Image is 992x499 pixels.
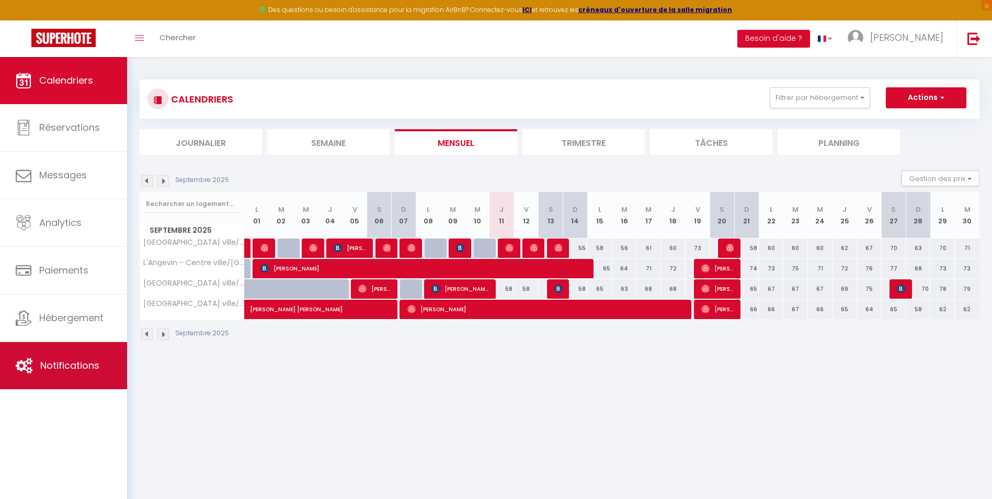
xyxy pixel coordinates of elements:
th: 16 [612,192,636,239]
div: 74 [734,259,759,278]
th: 06 [367,192,392,239]
div: 55 [563,239,587,258]
abbr: M [621,205,628,214]
div: 72 [661,259,686,278]
p: Septembre 2025 [175,175,229,185]
div: 66 [759,300,783,319]
div: 60 [783,239,808,258]
input: Rechercher un logement... [146,195,238,213]
div: 58 [514,279,539,299]
th: 19 [686,192,710,239]
th: 28 [906,192,930,239]
abbr: S [891,205,896,214]
span: [PERSON_NAME] [407,238,416,258]
a: [PERSON_NAME] [245,239,250,258]
span: [GEOGRAPHIC_DATA] ville/[GEOGRAPHIC_DATA] [142,279,246,287]
img: ... [848,30,863,46]
abbr: V [867,205,872,214]
span: L'Angevin - Centre ville/[GEOGRAPHIC_DATA] [142,259,246,267]
th: 02 [269,192,293,239]
th: 27 [881,192,906,239]
div: 62 [930,300,955,319]
span: [PERSON_NAME] Hachez [530,238,538,258]
div: 73 [759,259,783,278]
div: 75 [783,259,808,278]
div: 60 [808,239,833,258]
div: 72 [833,259,857,278]
abbr: V [695,205,700,214]
div: 79 [955,279,979,299]
div: 70 [881,239,906,258]
a: ICI [522,5,532,14]
button: Ouvrir le widget de chat LiveChat [8,4,40,36]
div: 63 [906,239,930,258]
span: [PERSON_NAME] [358,279,391,299]
div: 62 [833,239,857,258]
button: Gestion des prix [902,171,979,186]
abbr: J [671,205,675,214]
abbr: D [401,205,406,214]
abbr: M [645,205,652,214]
span: Calendriers [39,74,93,87]
span: [PERSON_NAME] [701,279,734,299]
div: 67 [857,239,882,258]
img: Super Booking [31,29,96,47]
span: [GEOGRAPHIC_DATA] ville/[GEOGRAPHIC_DATA] [142,300,246,308]
div: 56 [612,239,636,258]
div: 66 [734,300,759,319]
img: logout [967,32,980,45]
span: Messages [39,168,87,182]
abbr: M [450,205,456,214]
div: 67 [783,279,808,299]
div: 64 [612,259,636,278]
th: 05 [343,192,367,239]
abbr: D [573,205,578,214]
span: Chercher [159,32,196,43]
abbr: S [549,205,553,214]
th: 12 [514,192,539,239]
th: 29 [930,192,955,239]
abbr: J [328,205,332,214]
span: [PERSON_NAME] [870,31,943,44]
th: 20 [710,192,735,239]
div: 75 [857,279,882,299]
div: 77 [881,259,906,278]
th: 08 [416,192,440,239]
button: Actions [886,87,966,108]
span: [PERSON_NAME] [701,258,734,278]
h3: CALENDRIERS [168,87,233,111]
div: 58 [906,300,930,319]
button: Filtrer par hébergement [770,87,870,108]
div: 73 [686,239,710,258]
span: [GEOGRAPHIC_DATA] ville/[GEOGRAPHIC_DATA] [142,239,246,246]
div: 71 [636,259,661,278]
div: 61 [636,239,661,258]
a: créneaux d'ouverture de la salle migration [578,5,732,14]
span: [PERSON_NAME] [260,238,269,258]
div: 62 [955,300,979,319]
abbr: M [474,205,481,214]
abbr: D [916,205,921,214]
span: [PERSON_NAME] [407,299,686,319]
span: [PERSON_NAME] [897,279,905,299]
div: 66 [808,300,833,319]
div: 67 [808,279,833,299]
button: Besoin d'aide ? [737,30,810,48]
div: 58 [587,239,612,258]
abbr: S [720,205,724,214]
th: 14 [563,192,587,239]
th: 01 [245,192,269,239]
span: [PERSON_NAME] [554,238,563,258]
div: 65 [587,279,612,299]
div: 67 [759,279,783,299]
div: 65 [881,300,906,319]
th: 13 [539,192,563,239]
abbr: D [744,205,749,214]
span: Untura Alexandr [456,238,464,258]
div: 68 [906,259,930,278]
th: 25 [833,192,857,239]
p: Septembre 2025 [175,328,229,338]
div: 76 [857,259,882,278]
li: Mensuel [395,129,517,155]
